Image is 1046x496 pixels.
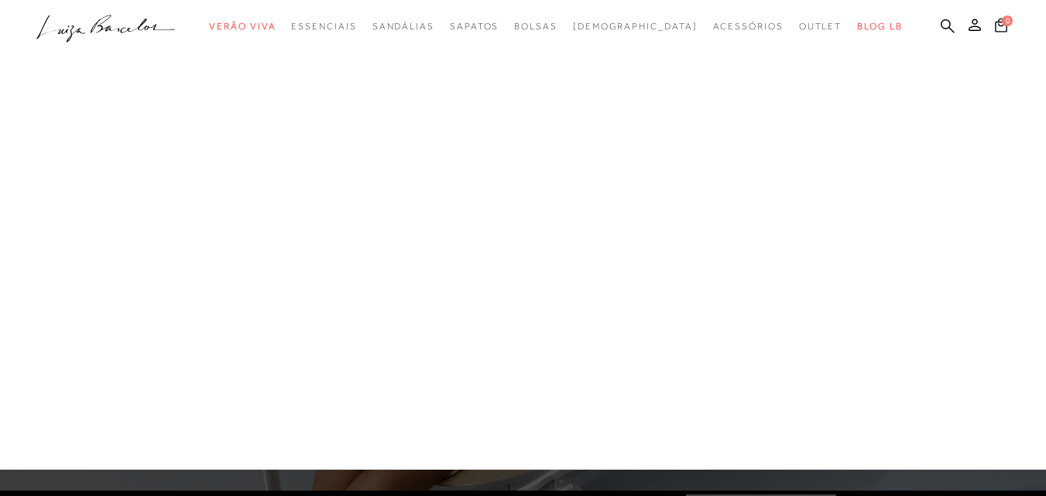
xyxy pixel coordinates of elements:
[450,12,499,41] a: categoryNavScreenReaderText
[573,12,698,41] a: noSubCategoriesText
[450,21,499,32] span: Sapatos
[713,12,784,41] a: categoryNavScreenReaderText
[209,21,276,32] span: Verão Viva
[514,12,557,41] a: categoryNavScreenReaderText
[799,21,842,32] span: Outlet
[1002,15,1013,26] span: 0
[713,21,784,32] span: Acessórios
[372,21,434,32] span: Sandálias
[372,12,434,41] a: categoryNavScreenReaderText
[291,21,356,32] span: Essenciais
[990,17,1012,38] button: 0
[799,12,842,41] a: categoryNavScreenReaderText
[209,12,276,41] a: categoryNavScreenReaderText
[514,21,557,32] span: Bolsas
[857,21,902,32] span: BLOG LB
[291,12,356,41] a: categoryNavScreenReaderText
[857,12,902,41] a: BLOG LB
[573,21,698,32] span: [DEMOGRAPHIC_DATA]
